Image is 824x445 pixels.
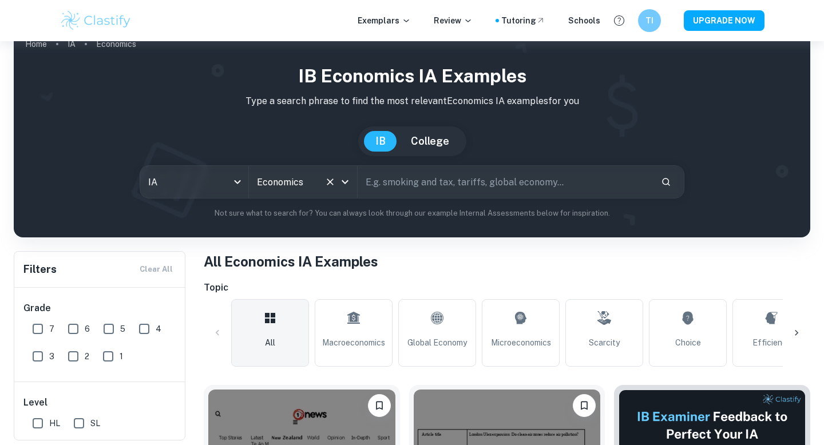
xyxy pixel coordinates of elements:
[609,11,629,30] button: Help and Feedback
[85,323,90,335] span: 6
[49,323,54,335] span: 7
[434,14,473,27] p: Review
[85,350,89,363] span: 2
[358,14,411,27] p: Exemplars
[364,131,397,152] button: IB
[90,417,100,430] span: SL
[49,350,54,363] span: 3
[68,36,76,52] a: IA
[96,38,136,50] p: Economics
[337,174,353,190] button: Open
[491,336,551,349] span: Microeconomics
[358,166,652,198] input: E.g. smoking and tax, tariffs, global economy...
[501,14,545,27] a: Tutoring
[568,14,600,27] a: Schools
[656,172,676,192] button: Search
[407,336,467,349] span: Global Economy
[120,323,125,335] span: 5
[23,396,177,410] h6: Level
[140,166,248,198] div: IA
[322,174,338,190] button: Clear
[23,301,177,315] h6: Grade
[23,261,57,277] h6: Filters
[49,417,60,430] span: HL
[589,336,620,349] span: Scarcity
[60,9,132,32] img: Clastify logo
[399,131,461,152] button: College
[204,281,810,295] h6: Topic
[322,336,385,349] span: Macroeconomics
[23,208,801,219] p: Not sure what to search for? You can always look through our example Internal Assessments below f...
[675,336,701,349] span: Choice
[573,394,596,417] button: Bookmark
[752,336,791,349] span: Efficiency
[204,251,810,272] h1: All Economics IA Examples
[25,36,47,52] a: Home
[23,94,801,108] p: Type a search phrase to find the most relevant Economics IA examples for you
[265,336,275,349] span: All
[120,350,123,363] span: 1
[638,9,661,32] button: TI
[368,394,391,417] button: Bookmark
[643,14,656,27] h6: TI
[23,62,801,90] h1: IB Economics IA examples
[156,323,161,335] span: 4
[684,10,764,31] button: UPGRADE NOW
